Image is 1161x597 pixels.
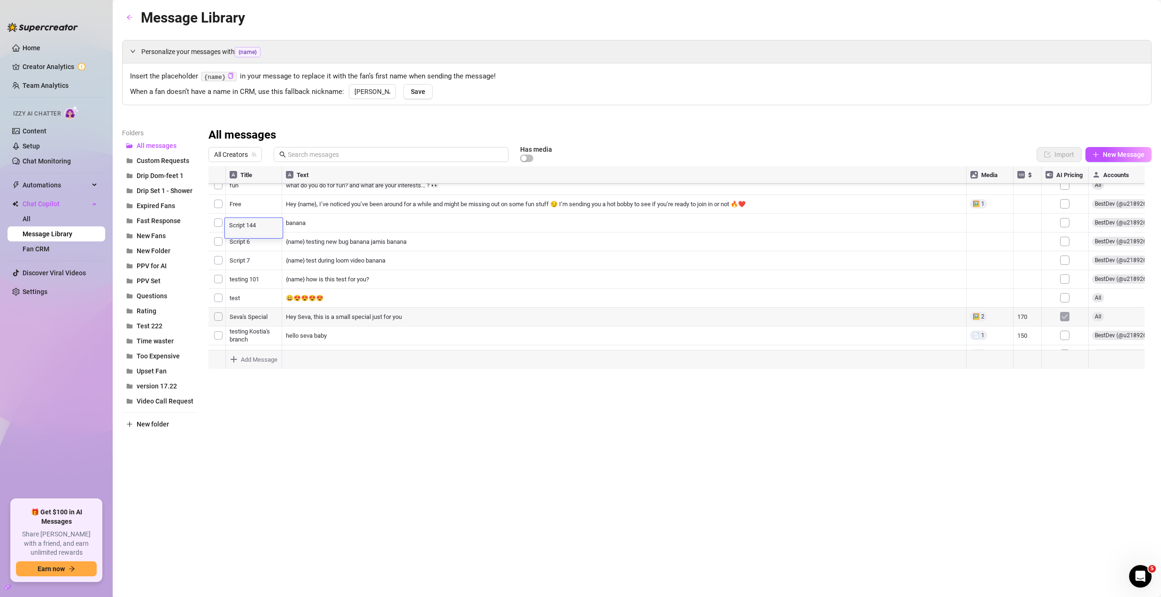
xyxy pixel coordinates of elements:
span: folder [126,278,133,284]
span: copy [228,73,234,79]
span: Questions [137,292,167,300]
span: All Creators [214,147,256,162]
span: Personalize your messages with [141,47,1144,57]
span: team [251,152,257,157]
span: New Message [1103,151,1145,158]
span: folder [126,293,133,299]
span: Izzy AI Chatter [13,109,61,118]
span: thunderbolt [12,181,20,189]
span: plus [1092,151,1099,158]
img: logo-BBDzfeDw.svg [8,23,78,32]
img: AI Chatter [64,106,79,119]
button: Upset Fan [122,364,197,379]
button: New Folder [122,243,197,258]
button: version 17.22 [122,379,197,394]
article: Has media [520,147,552,152]
span: Upset Fan [137,367,167,375]
article: Message Library [141,7,245,29]
button: Import [1037,147,1082,162]
span: folder [126,202,133,209]
a: All [23,215,31,223]
span: version 17.22 [137,382,177,390]
button: Too Expensive [122,349,197,364]
h3: All messages [208,128,276,143]
button: PPV for AI [122,258,197,273]
span: All messages [137,142,177,149]
span: Earn now [38,565,65,573]
span: folder [126,308,133,314]
button: Rating [122,303,197,318]
a: Fan CRM [23,245,49,253]
span: plus [126,421,133,427]
div: Personalize your messages with{name} [123,40,1151,63]
span: PPV for AI [137,262,167,270]
span: New folder [137,420,169,428]
a: Creator Analytics exclamation-circle [23,59,98,74]
button: Time waster [122,333,197,349]
span: 5 [1148,565,1156,573]
span: folder [126,157,133,164]
span: Chat Copilot [23,196,89,211]
button: New folder [122,417,197,432]
span: folder [126,383,133,389]
button: Test 222 [122,318,197,333]
textarea: Script 144 [225,221,283,229]
code: {name} [201,72,237,82]
span: arrow-left [126,14,133,21]
button: Fast Response [122,213,197,228]
span: Too Expensive [137,352,180,360]
span: folder [126,263,133,269]
button: Drip Set 1 - Shower [122,183,197,198]
span: Drip Dom-feet 1 [137,172,184,179]
span: folder [126,248,133,254]
button: Questions [122,288,197,303]
span: PPV Set [137,277,161,285]
span: Automations [23,178,89,193]
a: Content [23,127,46,135]
span: Drip Set 1 - Shower [137,187,192,194]
span: Test 222 [137,322,162,330]
button: Drip Dom-feet 1 [122,168,197,183]
span: {name} [235,47,261,57]
button: New Message [1085,147,1152,162]
span: Fast Response [137,217,181,225]
span: search [279,151,286,158]
span: folder [126,233,133,239]
button: New Fans [122,228,197,243]
span: Expired Fans [137,202,175,209]
span: folder [126,368,133,374]
article: Folders [122,128,197,138]
button: All messages [122,138,197,153]
input: Search messages [288,149,503,160]
a: Home [23,44,40,52]
span: Time waster [137,337,174,345]
a: Settings [23,288,47,295]
span: Custom Requests [137,157,189,164]
a: Team Analytics [23,82,69,89]
span: expanded [130,48,136,54]
span: Share [PERSON_NAME] with a friend, and earn unlimited rewards [16,530,97,558]
span: folder [126,398,133,404]
button: Earn nowarrow-right [16,561,97,576]
button: Click to Copy [228,73,234,80]
span: folder [126,172,133,179]
span: folder [126,187,133,194]
span: folder [126,217,133,224]
span: arrow-right [69,566,75,572]
button: Video Call Request [122,394,197,409]
button: PPV Set [122,273,197,288]
img: Chat Copilot [12,201,18,207]
a: Message Library [23,230,72,238]
span: New Folder [137,247,170,255]
span: Rating [137,307,156,315]
span: folder [126,353,133,359]
a: Setup [23,142,40,150]
span: Video Call Request [137,397,193,405]
button: Custom Requests [122,153,197,168]
span: Insert the placeholder in your message to replace it with the fan’s first name when sending the m... [130,71,1144,82]
span: build [5,584,11,590]
span: folder [126,338,133,344]
span: folder [126,323,133,329]
span: 🎁 Get $100 in AI Messages [16,508,97,526]
span: Save [411,88,425,95]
